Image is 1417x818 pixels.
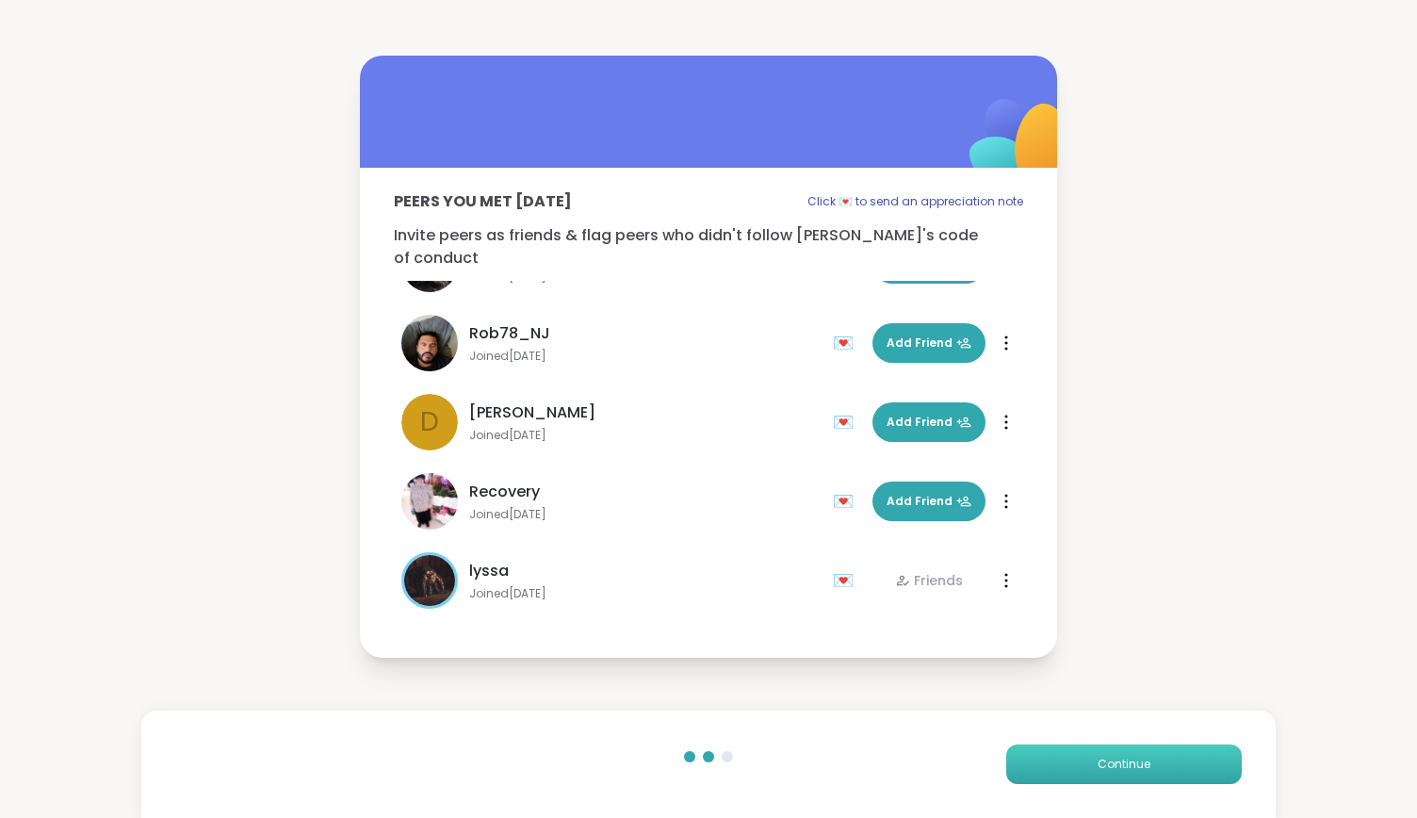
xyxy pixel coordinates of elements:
[469,428,822,443] span: Joined [DATE]
[872,482,985,521] button: Add Friend
[469,401,595,424] span: [PERSON_NAME]
[807,190,1023,213] p: Click 💌 to send an appreciation note
[925,50,1113,237] img: ShareWell Logomark
[469,322,550,345] span: Rob78_NJ
[401,473,458,530] img: Recovery
[420,402,439,442] span: D
[469,586,822,601] span: Joined [DATE]
[833,328,861,358] div: 💌
[394,224,1023,270] p: Invite peers as friends & flag peers who didn't follow [PERSON_NAME]'s code of conduct
[469,349,822,364] span: Joined [DATE]
[469,507,822,522] span: Joined [DATE]
[833,486,861,516] div: 💌
[469,481,540,503] span: Recovery
[887,493,971,510] span: Add Friend
[469,560,509,582] span: lyssa
[887,414,971,431] span: Add Friend
[401,315,458,371] img: Rob78_NJ
[1006,744,1242,784] button: Continue
[394,190,572,213] p: Peers you met [DATE]
[833,565,861,596] div: 💌
[404,555,455,606] img: lyssa
[887,335,971,352] span: Add Friend
[872,402,985,442] button: Add Friend
[833,407,861,437] div: 💌
[872,323,985,363] button: Add Friend
[895,571,963,590] div: Friends
[1098,756,1150,773] span: Continue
